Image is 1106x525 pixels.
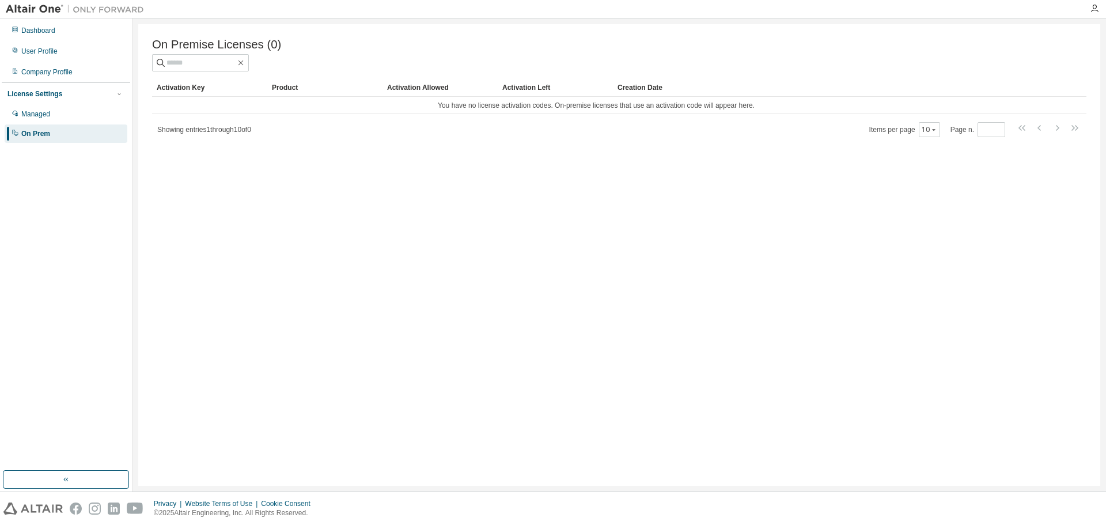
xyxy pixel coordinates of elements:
[618,78,1036,97] div: Creation Date
[21,109,50,119] div: Managed
[154,499,185,508] div: Privacy
[152,38,281,51] span: On Premise Licenses (0)
[21,47,58,56] div: User Profile
[261,499,317,508] div: Cookie Consent
[157,126,251,134] span: Showing entries 1 through 10 of 0
[70,503,82,515] img: facebook.svg
[157,78,263,97] div: Activation Key
[21,26,55,35] div: Dashboard
[89,503,101,515] img: instagram.svg
[108,503,120,515] img: linkedin.svg
[152,97,1040,114] td: You have no license activation codes. On-premise licenses that use an activation code will appear...
[7,89,62,99] div: License Settings
[922,125,937,134] button: 10
[21,129,50,138] div: On Prem
[185,499,261,508] div: Website Terms of Use
[502,78,608,97] div: Activation Left
[387,78,493,97] div: Activation Allowed
[127,503,143,515] img: youtube.svg
[272,78,378,97] div: Product
[6,3,150,15] img: Altair One
[21,67,73,77] div: Company Profile
[950,122,1005,137] span: Page n.
[3,503,63,515] img: altair_logo.svg
[869,122,940,137] span: Items per page
[154,508,317,518] p: © 2025 Altair Engineering, Inc. All Rights Reserved.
